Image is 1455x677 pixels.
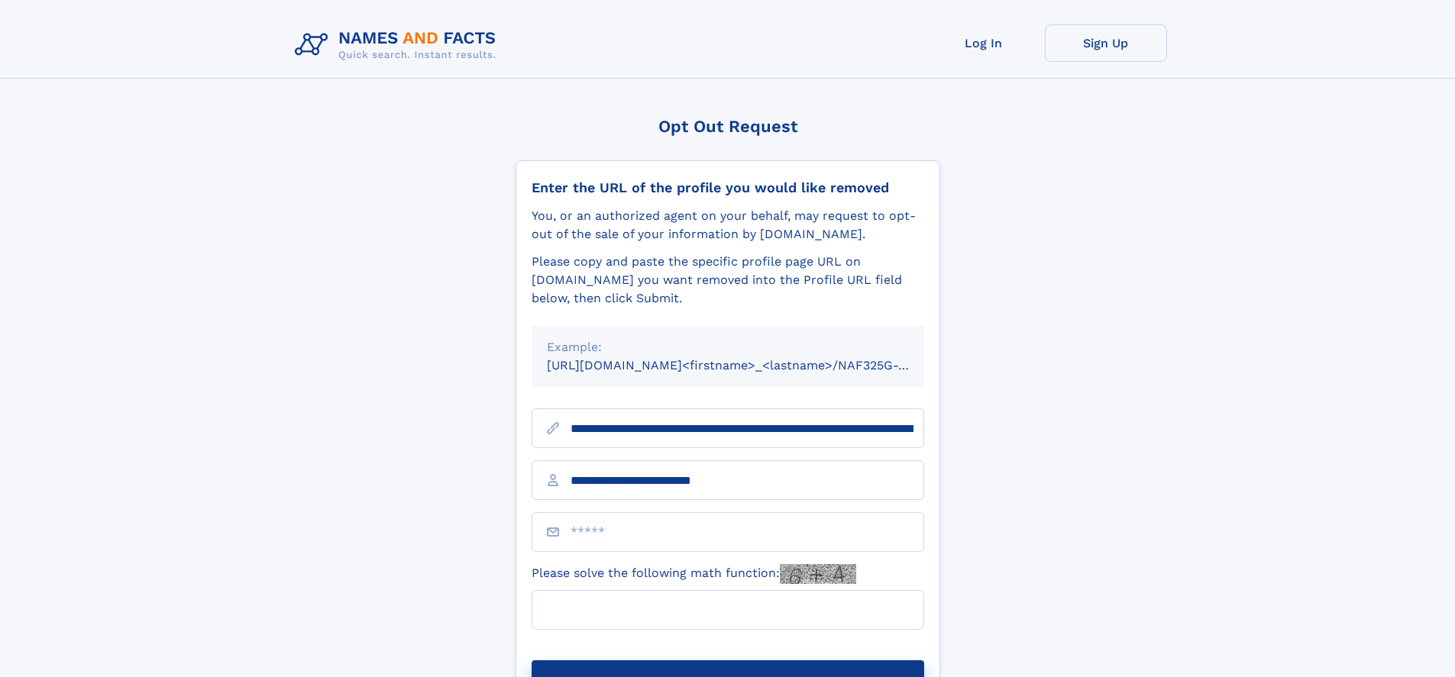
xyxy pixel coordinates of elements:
[547,358,953,372] small: [URL][DOMAIN_NAME]<firstname>_<lastname>/NAF325G-xxxxxxxx
[532,179,924,196] div: Enter the URL of the profile you would like removed
[516,117,940,136] div: Opt Out Request
[547,338,909,356] div: Example:
[923,24,1045,62] a: Log In
[532,253,924,308] div: Please copy and paste the specific profile page URL on [DOMAIN_NAME] you want removed into the Pr...
[532,564,856,584] label: Please solve the following math function:
[1045,24,1167,62] a: Sign Up
[289,24,509,66] img: Logo Names and Facts
[532,207,924,243] div: You, or an authorized agent on your behalf, may request to opt-out of the sale of your informatio...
